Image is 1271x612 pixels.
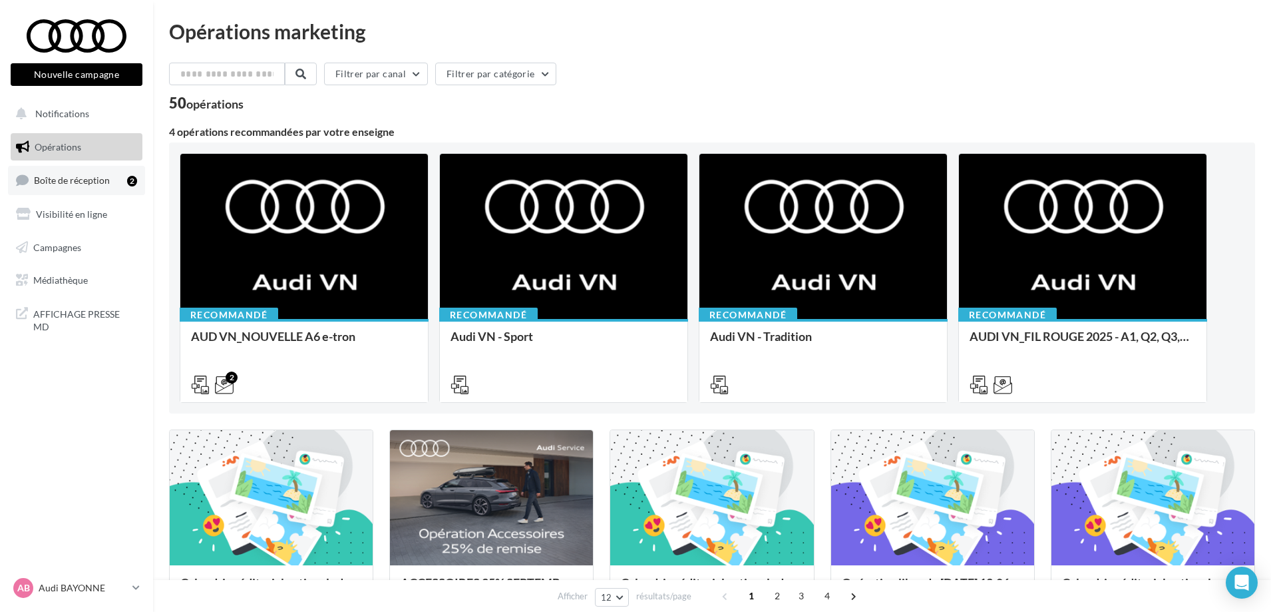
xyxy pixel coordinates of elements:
div: AUDI VN_FIL ROUGE 2025 - A1, Q2, Q3, Q5 et Q4 e-tron [970,330,1196,356]
a: AB Audi BAYONNE [11,575,142,601]
div: Audi VN - Tradition [710,330,936,356]
div: Opérations marketing [169,21,1255,41]
a: Visibilité en ligne [8,200,145,228]
span: Notifications [35,108,89,119]
div: Recommandé [180,308,278,322]
div: 2 [127,176,137,186]
button: Notifications [8,100,140,128]
a: Campagnes [8,234,145,262]
div: opérations [186,98,244,110]
span: 4 [817,585,838,607]
div: Calendrier éditorial national : du 02.09 au 09.09 [621,576,803,603]
span: Visibilité en ligne [36,208,107,220]
a: Médiathèque [8,266,145,294]
div: AUD VN_NOUVELLE A6 e-tron [191,330,417,356]
div: Audi VN - Sport [451,330,677,356]
div: 50 [169,96,244,111]
span: 3 [791,585,812,607]
div: 4 opérations recommandées par votre enseigne [169,127,1255,137]
span: 1 [741,585,762,607]
span: Opérations [35,141,81,153]
p: Audi BAYONNE [39,581,127,595]
a: AFFICHAGE PRESSE MD [8,300,145,339]
span: AFFICHAGE PRESSE MD [33,305,137,334]
div: Calendrier éditorial national : du 02.09 au 09.09 [180,576,362,603]
button: Filtrer par catégorie [435,63,556,85]
span: AB [17,581,30,595]
span: Afficher [558,590,588,603]
span: 12 [601,592,612,603]
div: Open Intercom Messenger [1226,567,1258,599]
span: Boîte de réception [34,174,110,186]
span: 2 [767,585,788,607]
div: 2 [226,372,238,384]
div: Recommandé [958,308,1057,322]
div: Recommandé [699,308,797,322]
a: Boîte de réception2 [8,166,145,194]
span: Médiathèque [33,274,88,286]
div: ACCESSOIRES 25% SEPTEMBRE - AUDI SERVICE [401,576,582,603]
button: Nouvelle campagne [11,63,142,86]
div: Recommandé [439,308,538,322]
button: Filtrer par canal [324,63,428,85]
button: 12 [595,588,629,607]
a: Opérations [8,133,145,161]
div: Calendrier éditorial national : semaine du 25.08 au 31.08 [1062,576,1244,603]
div: Opération libre du [DATE] 12:06 [842,576,1023,603]
span: Campagnes [33,241,81,252]
span: résultats/page [636,590,691,603]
